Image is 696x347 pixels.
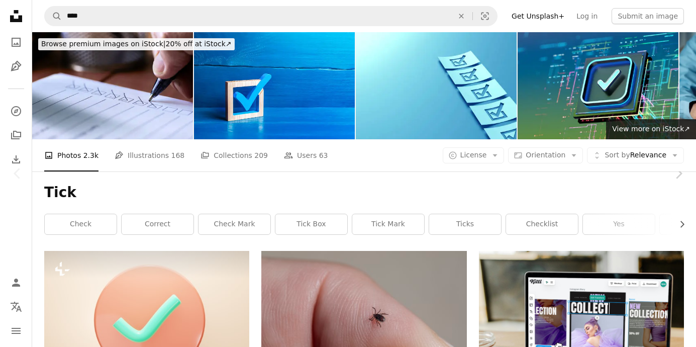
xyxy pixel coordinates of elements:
[506,8,570,24] a: Get Unsplash+
[6,273,26,293] a: Log in / Sign up
[352,214,424,234] a: tick mark
[6,101,26,121] a: Explore
[673,214,684,234] button: scroll list to the right
[44,6,498,26] form: Find visuals sitewide
[261,314,466,323] a: a small black insect sitting on top of a persons finger
[508,147,583,163] button: Orientation
[526,151,565,159] span: Orientation
[587,147,684,163] button: Sort byRelevance
[284,139,328,171] a: Users 63
[450,7,472,26] button: Clear
[32,32,193,139] img: box checking ticking
[41,40,165,48] span: Browse premium images on iStock |
[6,321,26,341] button: Menu
[115,139,184,171] a: Illustrations 168
[45,214,117,234] a: check
[6,32,26,52] a: Photos
[570,8,604,24] a: Log in
[44,184,684,202] h1: Tick
[429,214,501,234] a: ticks
[275,214,347,234] a: tick box
[319,150,328,161] span: 63
[473,7,497,26] button: Visual search
[606,119,696,139] a: View more on iStock↗
[6,297,26,317] button: Language
[194,32,355,139] img: Blue voting tick. Checkbox. Choice and guarantee concept. Democratic elections for parliament or ...
[661,125,696,222] a: Next
[605,151,630,159] span: Sort by
[518,32,678,139] img: Checkbox icon digital concept on data background
[45,7,62,26] button: Search Unsplash
[612,125,690,133] span: View more on iStock ↗
[32,32,241,56] a: Browse premium images on iStock|20% off at iStock↗
[122,214,193,234] a: correct
[6,56,26,76] a: Illustrations
[605,150,666,160] span: Relevance
[41,40,232,48] span: 20% off at iStock ↗
[612,8,684,24] button: Submit an image
[443,147,505,163] button: License
[254,150,268,161] span: 209
[460,151,487,159] span: License
[356,32,517,139] img: Checklist
[171,150,185,161] span: 168
[201,139,268,171] a: Collections 209
[198,214,270,234] a: check mark
[506,214,578,234] a: checklist
[44,315,249,324] a: a pink button with a green tick mark
[583,214,655,234] a: yes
